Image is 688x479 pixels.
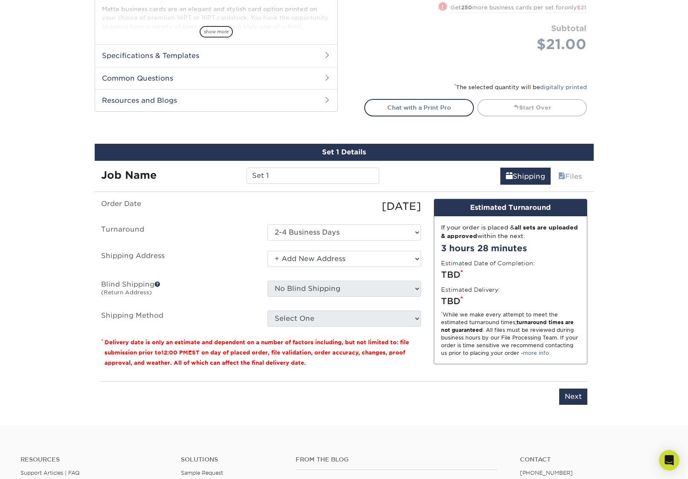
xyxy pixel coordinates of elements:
[161,349,188,356] span: 12:00 PM
[101,289,152,296] small: (Return Address)
[559,389,587,405] input: Next
[95,144,594,161] div: Set 1 Details
[500,168,551,185] a: Shipping
[95,224,261,241] label: Turnaround
[95,67,337,89] h2: Common Questions
[95,89,337,111] h2: Resources and Blogs
[506,172,513,180] span: shipping
[105,339,409,366] small: Delivery date is only an estimate and dependent on a number of factors including, but not limited...
[95,199,261,214] label: Order Date
[261,199,427,214] div: [DATE]
[523,350,549,356] a: more info
[95,311,261,327] label: Shipping Method
[20,456,168,463] h4: Resources
[558,172,565,180] span: files
[364,99,474,116] a: Chat with a Print Pro
[477,99,587,116] a: Start Over
[520,470,573,476] a: [PHONE_NUMBER]
[95,44,337,67] h2: Specifications & Templates
[296,456,497,463] h4: From the Blog
[454,84,587,90] small: The selected quantity will be
[181,456,283,463] h4: Solutions
[434,199,587,216] div: Estimated Turnaround
[441,285,500,294] label: Estimated Delivery:
[441,242,580,255] div: 3 hours 28 minutes
[441,259,535,267] label: Estimated Date of Completion:
[553,168,587,185] a: Files
[441,223,580,241] div: If your order is placed & within the next:
[101,169,157,181] strong: Job Name
[247,168,379,184] input: Enter a job name
[441,268,580,281] div: TBD
[95,281,261,300] label: Blind Shipping
[441,295,580,308] div: TBD
[200,26,233,38] span: show more
[95,251,261,270] label: Shipping Address
[540,84,587,90] a: digitally printed
[520,456,668,463] a: Contact
[181,470,223,476] a: Sample Request
[659,450,679,470] div: Open Intercom Messenger
[441,311,580,357] div: While we make every attempt to meet the estimated turnaround times; . All files must be reviewed ...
